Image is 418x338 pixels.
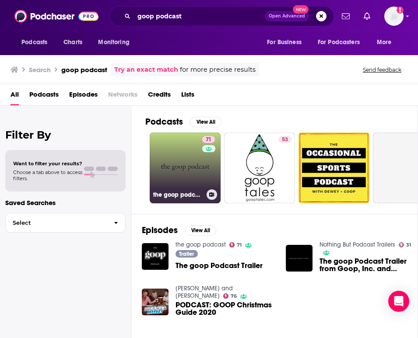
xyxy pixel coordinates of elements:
[377,36,392,49] span: More
[11,87,19,105] a: All
[261,34,313,51] button: open menu
[338,9,353,24] a: Show notifications dropdown
[15,34,59,51] button: open menu
[384,7,404,26] button: Show profile menu
[5,199,126,207] p: Saved Searches
[406,243,411,247] span: 31
[384,7,404,26] span: Logged in as alignPR
[229,242,242,247] a: 71
[282,136,288,144] span: 53
[278,136,292,143] a: 53
[153,191,203,199] h3: the goop podcast
[114,65,178,75] a: Try an exact match
[223,293,237,299] a: 76
[267,36,302,49] span: For Business
[148,87,171,105] a: Credits
[384,7,404,26] img: User Profile
[92,34,141,51] button: open menu
[176,262,263,269] a: The goop Podcast Trailer
[388,291,409,312] div: Open Intercom Messenger
[142,225,216,236] a: EpisodesView All
[108,87,137,105] span: Networks
[58,34,88,51] a: Charts
[69,87,98,105] a: Episodes
[98,36,129,49] span: Monitoring
[371,34,403,51] button: open menu
[397,7,404,14] svg: Add a profile image
[202,136,215,143] a: 71
[399,242,411,247] a: 31
[142,289,169,315] img: PODCAST: GOOP Christmas Guide 2020
[21,36,47,49] span: Podcasts
[13,169,82,181] span: Choose a tab above to access filters.
[179,251,194,257] span: Trailer
[224,132,295,203] a: 53
[206,136,211,144] span: 71
[318,36,360,49] span: For Podcasters
[265,11,309,21] button: Open AdvancedNew
[145,116,183,127] h2: Podcasts
[237,243,242,247] span: 71
[134,9,265,23] input: Search podcasts, credits, & more...
[29,87,59,105] a: Podcasts
[286,245,313,272] img: The goop Podcast Trailer from Goop, Inc. and Cadence13
[293,5,309,14] span: New
[61,66,107,74] h3: goop podcast
[142,225,178,236] h2: Episodes
[29,66,51,74] h3: Search
[176,285,233,300] a: Brooke and Jeffrey
[150,132,221,203] a: 71the goop podcast
[181,87,194,105] a: Lists
[142,243,169,270] img: The goop Podcast Trailer
[180,65,256,75] span: for more precise results
[13,160,82,167] span: Want to filter your results?
[185,225,216,236] button: View All
[320,241,395,248] a: Nothing But Podcast Trailers
[312,34,372,51] button: open menu
[63,36,82,49] span: Charts
[176,301,275,316] a: PODCAST: GOOP Christmas Guide 2020
[176,241,226,248] a: the goop podcast
[360,9,374,24] a: Show notifications dropdown
[360,66,404,73] button: Send feedback
[5,129,126,141] h2: Filter By
[14,8,98,24] img: Podchaser - Follow, Share and Rate Podcasts
[269,14,305,18] span: Open Advanced
[145,116,221,127] a: PodcastsView All
[190,117,221,127] button: View All
[110,6,334,26] div: Search podcasts, credits, & more...
[5,213,126,233] button: Select
[6,220,107,226] span: Select
[231,294,237,298] span: 76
